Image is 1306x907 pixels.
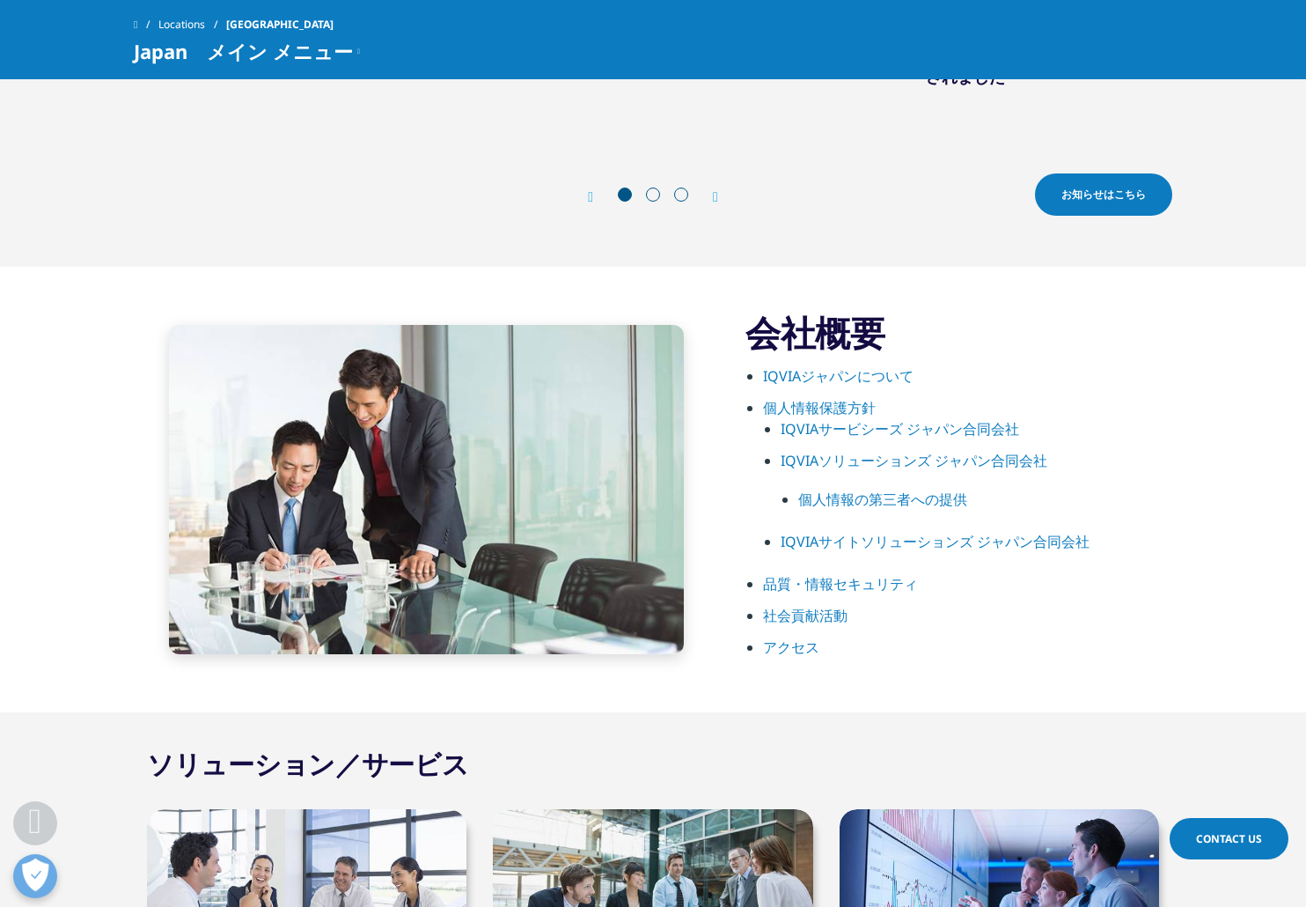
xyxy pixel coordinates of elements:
a: IQVIAジャパンについて [763,366,913,386]
a: 個人情報保護方針 [763,398,876,417]
a: Locations [158,9,226,41]
a: アクセス [763,638,819,657]
div: Next slide [695,188,718,205]
a: Contact Us [1170,818,1288,859]
div: Previous slide [588,188,611,205]
span: [GEOGRAPHIC_DATA] [226,9,334,41]
button: 優先設定センターを開く [13,854,57,898]
span: お知らせはこちら [1061,187,1146,203]
a: 個人情報の第三者への提供 [798,490,967,509]
span: Contact Us [1196,831,1262,846]
a: IQVIAサイトソリューションズ ジャパン合同会社 [781,532,1090,551]
span: Japan メイン メニュー [134,41,353,62]
a: 社会貢献活動 [763,606,847,625]
a: お知らせはこちら [1035,173,1172,216]
a: 品質・情報セキュリティ [763,574,918,594]
a: IQVIAサービシーズ ジャパン合同会社 [781,419,1019,439]
img: Professional men in meeting signing paperwork [169,325,684,654]
h2: ソリューション／サービス [147,747,468,782]
a: IQVIAソリューションズ ジャパン合同会社 [781,451,1047,470]
h3: 会社概要 [745,311,1172,355]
